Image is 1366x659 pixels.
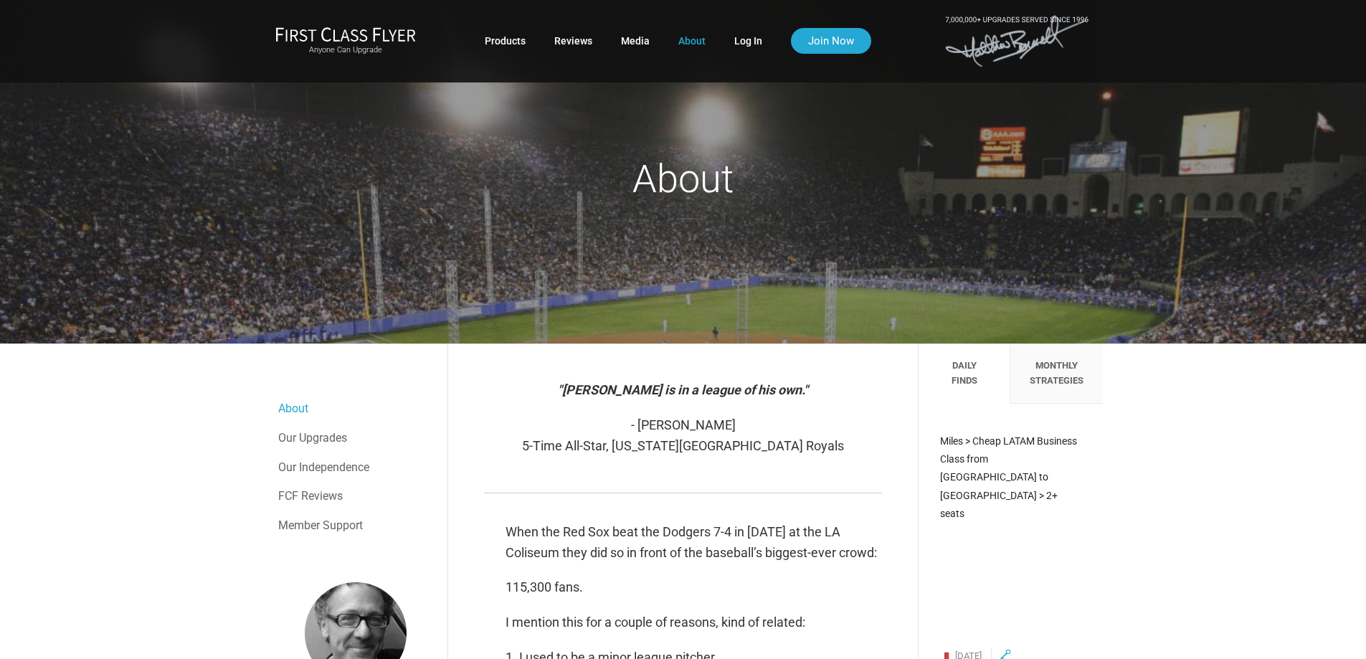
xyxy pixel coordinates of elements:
span: Miles > Cheap LATAM Business Class from [GEOGRAPHIC_DATA] to [GEOGRAPHIC_DATA] > 2+ seats [940,435,1077,519]
nav: Menu [278,394,433,539]
a: Our Independence [278,453,433,482]
span: About [632,156,734,202]
p: When the Red Sox beat the Dodgers 7-4 in [DATE] at the LA Coliseum they did so in front of the ba... [506,522,882,564]
em: "[PERSON_NAME] is in a league of his own." [558,382,808,397]
li: Monthly Strategies [1010,344,1102,404]
a: About [678,28,706,54]
a: FCF Reviews [278,482,433,511]
img: First Class Flyer [275,27,416,42]
li: Daily Finds [919,344,1010,404]
a: Media [621,28,650,54]
a: First Class FlyerAnyone Can Upgrade [275,27,416,55]
small: Anyone Can Upgrade [275,45,416,55]
a: About [278,394,433,423]
a: Join Now [791,28,871,54]
a: Log In [734,28,762,54]
p: I mention this for a couple of reasons, kind of related: [506,612,882,633]
p: 115,300 fans. [506,577,882,598]
a: Our Upgrades [278,424,433,452]
a: Reviews [554,28,592,54]
p: - [PERSON_NAME] 5-Time All-Star, [US_STATE][GEOGRAPHIC_DATA] Royals [484,415,882,457]
a: Member Support [278,511,433,540]
a: Products [485,28,526,54]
